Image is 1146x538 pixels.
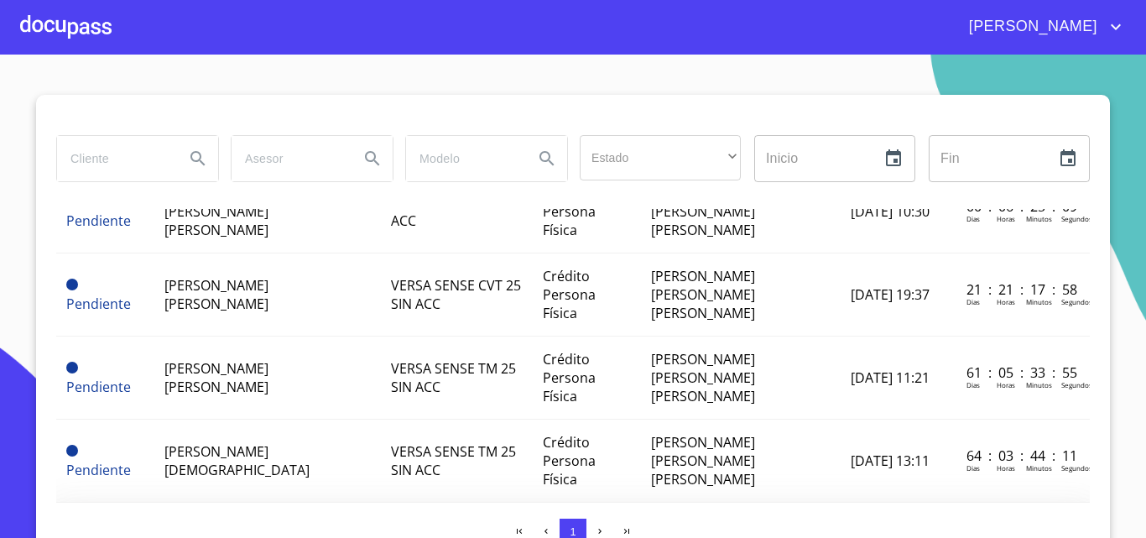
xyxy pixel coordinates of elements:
span: Pendiente [66,295,131,313]
span: [PERSON_NAME] [PERSON_NAME] [PERSON_NAME] [651,184,755,239]
p: 61 : 05 : 33 : 55 [966,363,1080,382]
span: Crédito Persona Física [543,184,596,239]
button: account of current user [956,13,1126,40]
p: Minutos [1026,380,1052,389]
span: VERSA SENSE TM 25 SIN ACC [391,442,516,479]
span: [PERSON_NAME] [PERSON_NAME] [164,359,268,396]
p: 21 : 21 : 17 : 58 [966,280,1080,299]
p: Minutos [1026,214,1052,223]
span: [DATE] 13:11 [851,452,930,470]
span: [PERSON_NAME] [PERSON_NAME] [PERSON_NAME] [651,350,755,405]
span: VERSA SR CVT 25 SIN ACC [391,193,521,230]
p: Dias [966,380,980,389]
span: [PERSON_NAME] [PERSON_NAME] [PERSON_NAME] [164,184,268,239]
p: Horas [997,214,1015,223]
span: Crédito Persona Física [543,433,596,488]
p: Segundos [1061,297,1092,306]
p: 64 : 03 : 44 : 11 [966,447,1080,465]
button: Search [352,138,393,179]
span: Crédito Persona Física [543,350,596,405]
span: VERSA SENSE TM 25 SIN ACC [391,359,516,396]
span: Pendiente [66,461,131,479]
div: ​ [580,135,741,180]
span: [PERSON_NAME] [PERSON_NAME] [PERSON_NAME] [651,433,755,488]
p: Minutos [1026,463,1052,473]
span: [PERSON_NAME] [PERSON_NAME] [164,276,268,313]
p: Dias [966,214,980,223]
span: [PERSON_NAME] [PERSON_NAME] [PERSON_NAME] [651,267,755,322]
span: [PERSON_NAME] [956,13,1106,40]
p: Segundos [1061,463,1092,473]
span: [DATE] 10:30 [851,202,930,221]
span: Pendiente [66,378,131,396]
button: Search [527,138,567,179]
p: Horas [997,380,1015,389]
input: search [406,136,520,181]
span: [PERSON_NAME][DEMOGRAPHIC_DATA] [164,442,310,479]
span: [DATE] 19:37 [851,285,930,304]
span: Pendiente [66,362,78,373]
p: Horas [997,463,1015,473]
span: VERSA SENSE CVT 25 SIN ACC [391,276,521,313]
span: Crédito Persona Física [543,267,596,322]
span: Pendiente [66,445,78,457]
p: Minutos [1026,297,1052,306]
span: Pendiente [66,212,131,230]
p: Dias [966,297,980,306]
p: Segundos [1061,214,1092,223]
span: 1 [570,525,576,538]
p: Dias [966,463,980,473]
input: search [57,136,171,181]
button: Search [178,138,218,179]
p: Horas [997,297,1015,306]
input: search [232,136,346,181]
p: Segundos [1061,380,1092,389]
span: Pendiente [66,279,78,290]
span: [DATE] 11:21 [851,368,930,387]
